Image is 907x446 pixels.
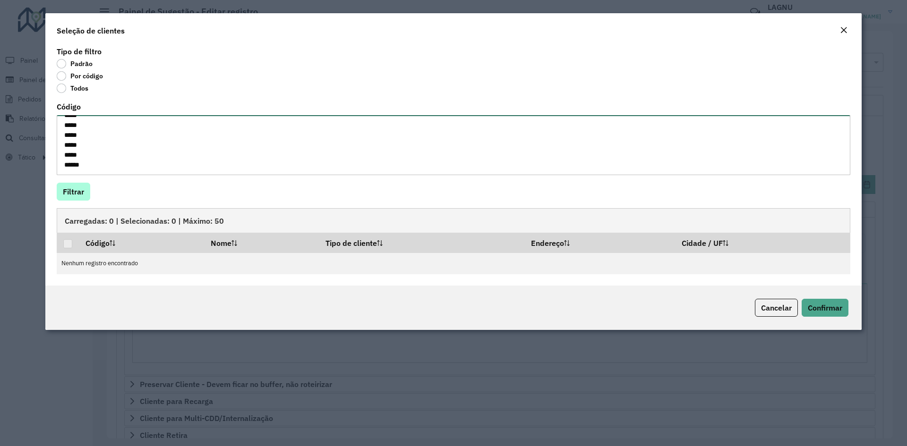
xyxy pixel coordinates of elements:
label: Todos [57,84,88,93]
td: Nenhum registro encontrado [57,253,850,274]
th: Cidade / UF [676,233,850,252]
button: Filtrar [57,183,90,201]
label: Por código [57,71,103,81]
th: Tipo de cliente [319,233,524,252]
button: Close [837,25,850,37]
th: Código [79,233,204,252]
th: Endereço [524,233,676,252]
th: Nome [204,233,319,252]
span: Confirmar [808,303,842,312]
span: Cancelar [761,303,792,312]
label: Padrão [57,59,93,68]
em: Fechar [840,26,847,34]
label: Código [57,101,81,112]
h4: Seleção de clientes [57,25,125,36]
button: Cancelar [755,299,798,317]
button: Confirmar [802,299,848,317]
label: Tipo de filtro [57,46,102,57]
div: Carregadas: 0 | Selecionadas: 0 | Máximo: 50 [57,208,850,233]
